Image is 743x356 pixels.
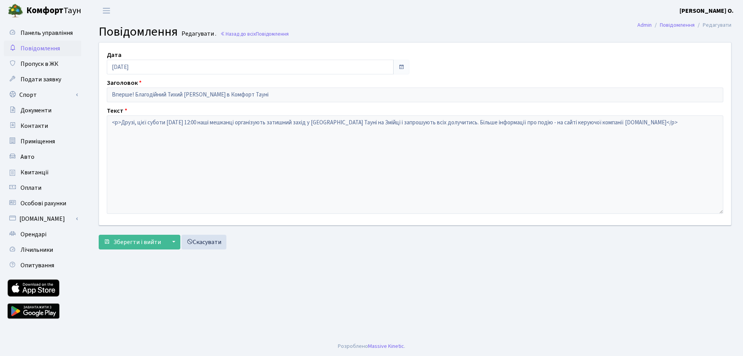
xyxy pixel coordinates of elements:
[256,30,289,38] span: Повідомлення
[21,137,55,146] span: Приміщення
[4,211,81,227] a: [DOMAIN_NAME]
[4,227,81,242] a: Орендарі
[113,238,161,246] span: Зберегти і вийти
[4,87,81,103] a: Спорт
[21,75,61,84] span: Подати заявку
[181,235,226,249] a: Скасувати
[21,199,66,208] span: Особові рахунки
[21,230,46,239] span: Орендарі
[220,30,289,38] a: Назад до всіхПовідомлення
[338,342,405,351] div: Розроблено .
[21,44,60,53] span: Повідомлення
[4,41,81,56] a: Повідомлення
[99,23,178,41] span: Повідомлення
[21,106,51,115] span: Документи
[26,4,81,17] span: Таун
[97,4,116,17] button: Переключити навігацію
[4,165,81,180] a: Квитанції
[368,342,404,350] a: Massive Kinetic
[26,4,63,17] b: Комфорт
[4,56,81,72] a: Пропуск в ЖК
[107,78,142,88] label: Заголовок
[107,106,127,115] label: Текст
[21,184,41,192] span: Оплати
[4,196,81,211] a: Особові рахунки
[21,261,54,270] span: Опитування
[4,149,81,165] a: Авто
[21,153,34,161] span: Авто
[99,235,166,249] button: Зберегти і вийти
[680,7,734,15] b: [PERSON_NAME] О.
[4,242,81,258] a: Лічильники
[4,258,81,273] a: Опитування
[4,118,81,134] a: Контакти
[8,3,23,19] img: logo.png
[4,134,81,149] a: Приміщення
[21,122,48,130] span: Контакти
[107,115,723,214] textarea: <p>Друзі, цієї суботи [DATE] 12:00 наші мешканці організують затишний захід у [GEOGRAPHIC_DATA] Т...
[180,30,216,38] small: Редагувати .
[4,103,81,118] a: Документи
[4,72,81,87] a: Подати заявку
[4,25,81,41] a: Панель управління
[680,6,734,15] a: [PERSON_NAME] О.
[637,21,652,29] a: Admin
[107,50,122,60] label: Дата
[4,180,81,196] a: Оплати
[21,246,53,254] span: Лічильники
[21,29,73,37] span: Панель управління
[626,17,743,33] nav: breadcrumb
[660,21,695,29] a: Повідомлення
[695,21,731,29] li: Редагувати
[21,60,58,68] span: Пропуск в ЖК
[21,168,49,177] span: Квитанції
